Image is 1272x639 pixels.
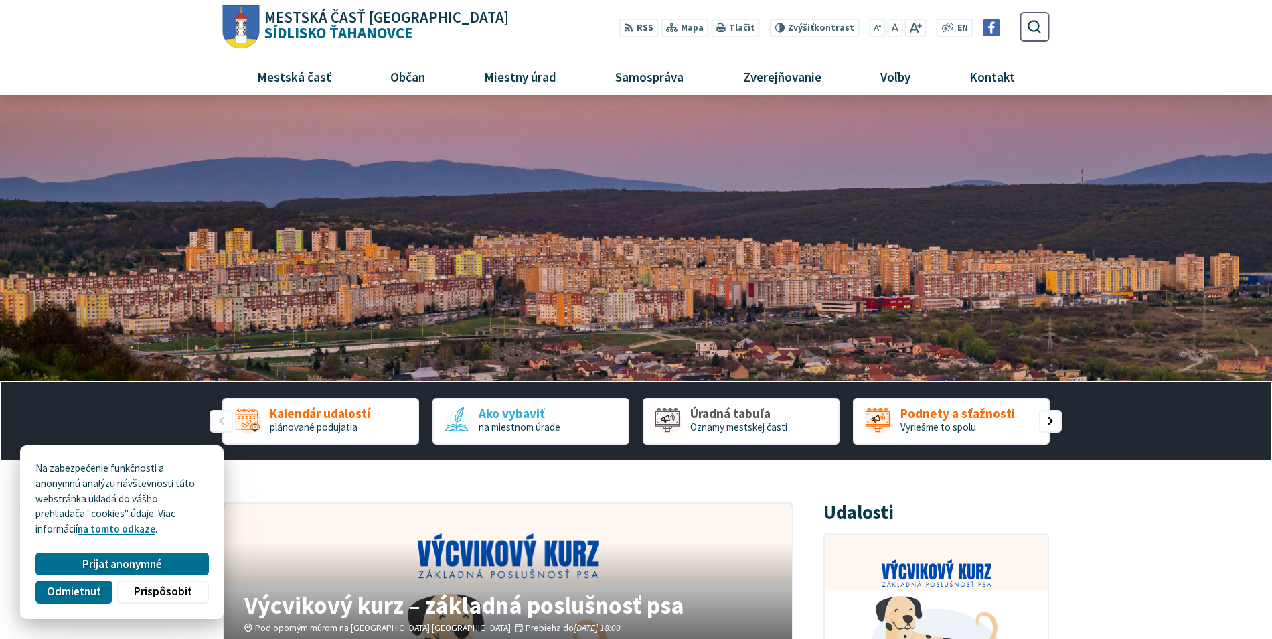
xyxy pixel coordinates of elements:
a: Ako vybaviť na miestnom úrade [432,398,629,445]
div: Predošlý slajd [210,410,232,433]
div: Nasledujúci slajd [1039,410,1062,433]
span: Miestny úrad [479,58,562,94]
span: Podnety a sťažnosti [900,407,1015,421]
a: Kalendár udalostí plánované podujatia [222,398,419,445]
a: Občan [366,58,450,94]
span: Mestská časť [GEOGRAPHIC_DATA] [264,10,509,25]
h3: Udalosti [823,502,894,523]
span: Kalendár udalostí [270,407,370,421]
button: Prijať anonymné [35,553,208,575]
a: Kontakt [945,58,1039,94]
a: EN [953,21,971,35]
span: EN [957,21,968,35]
a: Samospráva [591,58,708,94]
div: 2 / 5 [432,398,629,445]
span: RSS [637,21,653,35]
a: Úradná tabuľa Oznamy mestskej časti [643,398,840,445]
h1: Sídlisko Ťahanovce [259,10,509,41]
span: na miestnom úrade [479,421,560,433]
a: na tomto odkaze [78,522,155,535]
button: Tlačiť [711,19,759,37]
span: Úradná tabuľa [690,407,787,421]
div: 4 / 5 [853,398,1050,445]
span: kontrast [788,23,854,33]
span: Voľby [875,58,915,94]
div: 3 / 5 [643,398,840,445]
span: Zverejňovanie [738,58,826,94]
button: Zvýšiťkontrast [770,19,859,37]
a: Voľby [856,58,935,94]
span: plánované podujatia [270,421,357,433]
span: Kontakt [964,58,1020,94]
div: 1 / 5 [222,398,419,445]
span: Oznamy mestskej časti [690,421,787,433]
button: Zmenšiť veľkosť písma [869,19,885,37]
a: Miestny úrad [460,58,581,94]
a: RSS [619,19,658,37]
em: [DATE] 18:00 [574,622,621,634]
a: Zverejňovanie [718,58,846,94]
span: Ako vybaviť [479,407,560,421]
button: Zväčšiť veľkosť písma [905,19,926,37]
span: Prijať anonymné [82,557,162,571]
img: Prejsť na Facebook stránku [983,19,1000,36]
p: Na zabezpečenie funkčnosti a anonymnú analýzu návštevnosti táto webstránka ukladá do vášho prehli... [35,461,208,537]
span: Občan [386,58,430,94]
span: Prispôsobiť [134,585,191,599]
button: Prispôsobiť [117,581,208,603]
span: Odmietnuť [47,585,100,599]
img: Prejsť na domovskú stránku [222,5,259,49]
a: Mestská časť [233,58,356,94]
span: Zvýšiť [788,22,814,33]
span: Prebieha do [526,622,621,634]
span: Vyriešme to spolu [900,421,976,433]
a: Logo Sídlisko Ťahanovce, prejsť na domovskú stránku. [222,5,508,49]
span: Pod oporným múrom na [GEOGRAPHIC_DATA] [GEOGRAPHIC_DATA] [255,622,511,634]
span: Mestská časť [252,58,337,94]
button: Odmietnuť [35,581,112,603]
a: Podnety a sťažnosti Vyriešme to spolu [853,398,1050,445]
a: Mapa [661,19,708,37]
span: Mapa [681,21,704,35]
span: Tlačiť [729,23,754,33]
span: Samospráva [611,58,689,94]
button: Nastaviť pôvodnú veľkosť písma [888,19,902,37]
h4: Výcvikový kurz – základná poslušnosť psa [244,593,771,617]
